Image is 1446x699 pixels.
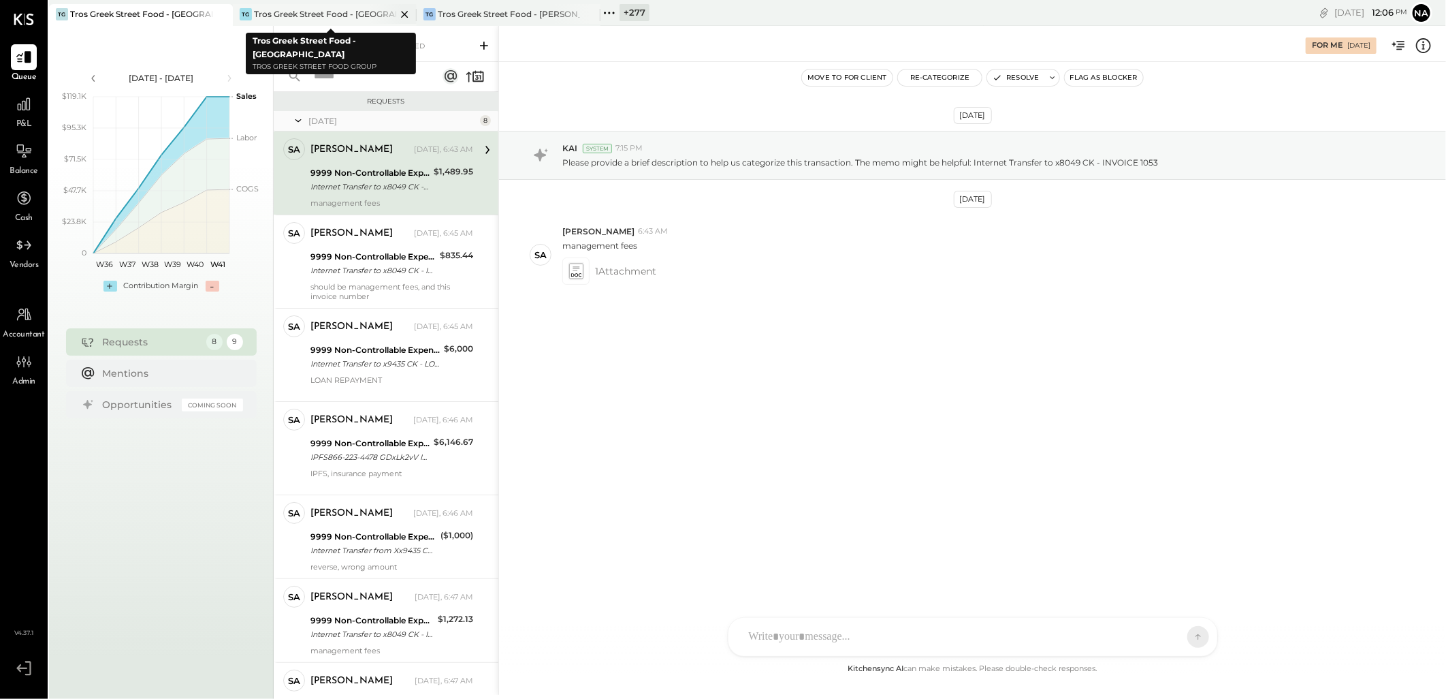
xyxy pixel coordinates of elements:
b: Tros Greek Street Food - [GEOGRAPHIC_DATA] [253,35,356,59]
div: [DATE], 6:47 AM [415,592,473,603]
button: Na [1411,2,1432,24]
button: Flag as Blocker [1065,69,1143,86]
a: Queue [1,44,47,84]
div: + 277 [620,4,649,21]
div: [DATE] - [DATE] [103,72,219,84]
div: Coming Soon [182,399,243,411]
div: [PERSON_NAME] [310,143,393,157]
span: [PERSON_NAME] [562,226,634,237]
div: System [583,144,612,153]
text: W36 [96,260,113,269]
p: management fees [562,240,637,251]
div: [PERSON_NAME] [310,414,393,427]
button: Resolve [987,69,1044,86]
div: [DATE], 6:43 AM [414,144,473,155]
a: Vendors [1,232,47,272]
div: [DATE] [1347,41,1370,50]
div: For Me [1312,40,1343,51]
span: KAI [562,142,577,154]
div: 9999 Non-Controllable Expenses:Other Income and Expenses:To Be Classified P&L [310,343,440,357]
div: 9999 Non-Controllable Expenses:Other Income and Expenses:To Be Classified P&L [310,166,430,180]
div: Tros Greek Street Food - [GEOGRAPHIC_DATA] [70,8,212,20]
button: Move to for client [802,69,893,86]
button: Re-Categorize [898,69,982,86]
span: Cash [15,213,33,225]
div: [DATE] [1334,6,1407,19]
div: + [103,281,117,292]
div: 8 [206,334,223,350]
div: [DATE] [954,107,992,124]
div: Internet Transfer to x8049 CK - INVOICE 1056 [310,627,434,641]
div: 9999 Non-Controllable Expenses:Other Income and Expenses:To Be Classified P&L [310,530,436,544]
span: 6:43 AM [638,226,668,237]
text: COGS [236,184,259,193]
text: $119.1K [62,91,86,101]
div: $6,000 [444,342,473,356]
div: 8 [480,115,491,126]
div: [PERSON_NAME] [310,674,393,688]
div: 9999 Non-Controllable Expenses:Other Income and Expenses:To Be Classified P&L [310,614,434,627]
div: SA [534,249,547,262]
div: [DATE] [954,191,992,208]
div: 9999 Non-Controllable Expenses:Other Income and Expenses:To Be Classified P&L [310,437,430,450]
div: [DATE], 6:46 AM [413,508,473,519]
span: Admin [12,376,35,388]
div: [PERSON_NAME] [310,320,393,334]
text: $47.7K [63,185,86,195]
text: Sales [236,91,257,101]
a: Cash [1,185,47,225]
div: SA [288,320,300,333]
div: $1,489.95 [434,165,473,178]
a: Admin [1,349,47,388]
span: 7:15 PM [615,143,643,154]
text: Labor [236,133,257,142]
div: [DATE] [308,115,477,127]
div: Requests [103,335,199,349]
div: SA [288,507,300,520]
div: Mentions [103,367,236,380]
text: $71.5K [64,154,86,164]
div: - [206,281,219,292]
div: IPFS866-223-4478 GDxLk2vV IPFSPMTNJN ID NBR: D84461 [310,450,430,464]
text: W38 [141,260,158,269]
div: SA [288,591,300,604]
text: W41 [210,260,225,269]
div: Internet Transfer to x8049 CK - INVOICE 1053 [310,180,430,193]
span: Queue [12,72,37,84]
div: [DATE], 6:45 AM [414,322,473,332]
div: reverse, wrong amount [310,562,473,572]
div: Tros Greek Street Food - [PERSON_NAME] [438,8,580,20]
div: [PERSON_NAME] [310,591,393,604]
div: TG [240,8,252,20]
span: P&L [16,119,32,131]
div: $835.44 [440,249,473,262]
a: Balance [1,138,47,178]
div: Opportunities [103,398,175,411]
div: copy link [1317,5,1331,20]
div: management fees [310,198,473,208]
div: Internet Transfer to x8049 CK - INVOICE 1063 [310,264,436,277]
div: SA [288,143,300,156]
div: Requests [280,97,492,106]
span: 1 Attachment [595,258,656,285]
div: [DATE], 6:47 AM [415,676,473,687]
div: SA [288,227,300,240]
div: [PERSON_NAME] [310,507,393,521]
div: $1,272.13 [438,612,473,626]
a: Accountant [1,302,47,341]
div: SA [288,414,300,426]
div: SA [288,674,300,687]
div: ($1,000) [440,529,473,542]
text: 0 [82,248,86,258]
div: IPFS, insurance payment [310,469,473,478]
text: W37 [119,260,135,269]
span: Vendors [10,260,39,272]
div: Internet Transfer from Xx9435 CK - KICK UP REVERSE [310,544,436,557]
text: W40 [187,260,204,269]
div: 9 [227,334,243,350]
span: Balance [10,166,38,178]
span: Accountant [3,329,45,341]
div: management fees [310,646,473,655]
div: [DATE], 6:45 AM [414,228,473,239]
div: Tros Greek Street Food - [GEOGRAPHIC_DATA] [254,8,396,20]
